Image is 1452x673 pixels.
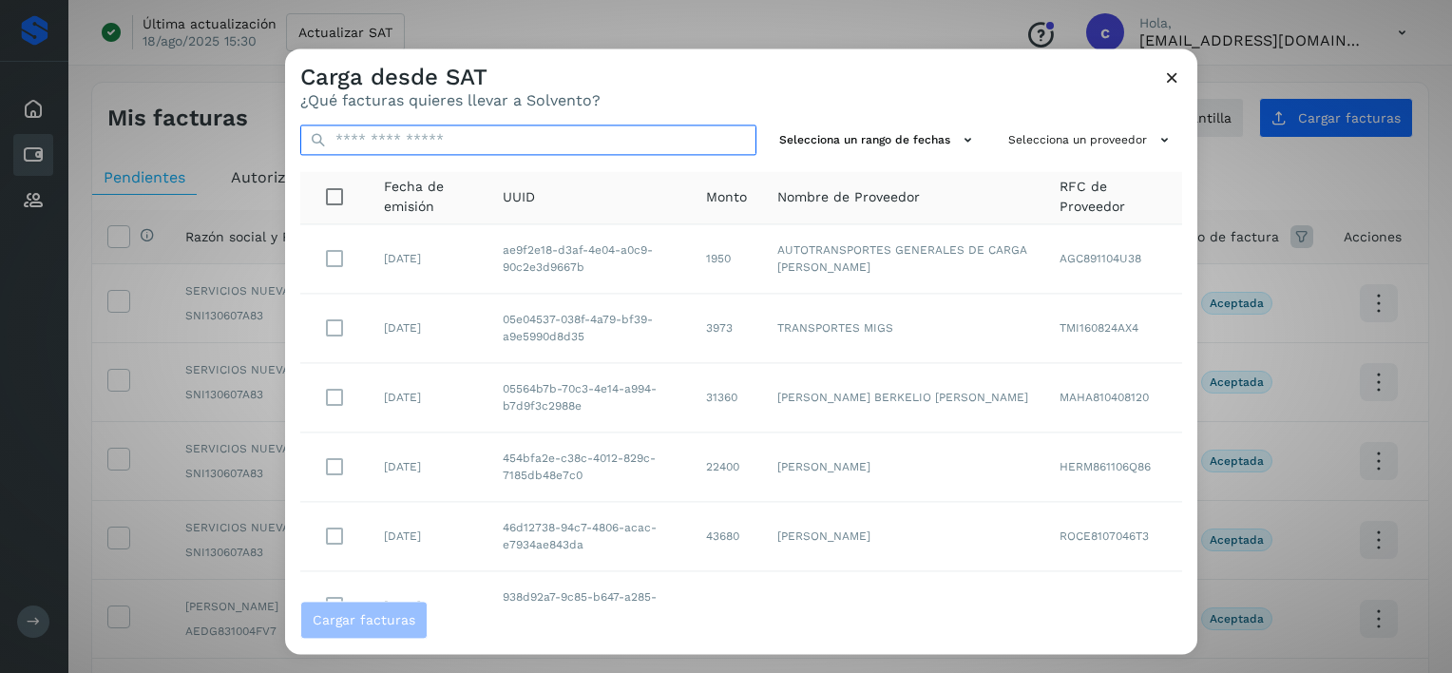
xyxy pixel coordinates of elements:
td: PORTEO GLOBAL [762,571,1044,641]
td: ae9f2e18-d3af-4e04-a0c9-90c2e3d9667b [487,224,691,294]
span: Monto [706,187,747,207]
td: MAHA810408120 [1044,363,1182,433]
td: [DATE] [369,502,487,571]
p: ¿Qué facturas quieres llevar a Solvento? [300,91,601,109]
td: [DATE] [369,224,487,294]
td: [PERSON_NAME] BERKELIO [PERSON_NAME] [762,363,1044,433]
td: [PERSON_NAME] [762,502,1044,571]
td: HERM861106Q86 [1044,433,1182,502]
span: Nombre de Proveedor [777,187,920,207]
td: 3973 [691,294,762,363]
td: 25760 [691,571,762,641]
td: AGC891104U38 [1044,224,1182,294]
td: 46d12738-94c7-4806-acac-e7934ae843da [487,502,691,571]
td: 938d92a7-9c85-b647-a285-3ba5790de79a [487,571,691,641]
span: UUID [503,187,535,207]
td: TMI160824AX4 [1044,294,1182,363]
td: [DATE] [369,294,487,363]
td: 22400 [691,433,762,502]
td: ROCE8107046T3 [1044,502,1182,571]
button: Cargar facturas [300,602,428,640]
span: Cargar facturas [313,614,415,627]
td: AUTOTRANSPORTES GENERALES DE CARGA [PERSON_NAME] [762,224,1044,294]
span: RFC de Proveedor [1060,178,1167,218]
td: 31360 [691,363,762,433]
button: Selecciona un rango de fechas [772,125,985,156]
h3: Carga desde SAT [300,64,601,91]
td: [DATE] [369,433,487,502]
td: 454bfa2e-c38c-4012-829c-7185db48e7c0 [487,433,691,502]
td: PGL040604UR7 [1044,571,1182,641]
td: [DATE] [369,363,487,433]
td: 1950 [691,224,762,294]
td: 05564b7b-70c3-4e14-a994-b7d9f3c2988e [487,363,691,433]
td: 05e04537-038f-4a79-bf39-a9e5990d8d35 [487,294,691,363]
td: 43680 [691,502,762,571]
td: [PERSON_NAME] [762,433,1044,502]
td: TRANSPORTES MIGS [762,294,1044,363]
button: Selecciona un proveedor [1001,125,1182,156]
td: [DATE] [369,571,487,641]
span: Fecha de emisión [384,178,472,218]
